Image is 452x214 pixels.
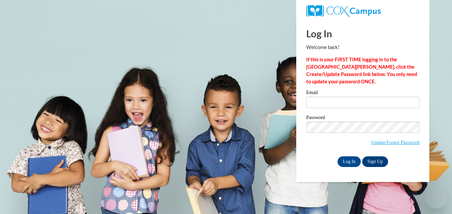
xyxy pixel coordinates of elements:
[306,44,419,51] p: Welcome back!
[306,57,417,84] strong: If this is your FIRST TIME logging in to the [GEOGRAPHIC_DATA][PERSON_NAME], click the Create/Upd...
[306,27,419,40] h1: Log In
[306,5,419,17] a: COX Campus
[306,115,419,122] label: Password
[338,156,361,167] input: Log In
[371,140,419,145] a: Update/Forgot Password
[306,90,419,97] label: Email
[306,5,381,17] img: COX Campus
[425,187,447,209] iframe: Button to launch messaging window
[362,156,388,167] a: Sign Up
